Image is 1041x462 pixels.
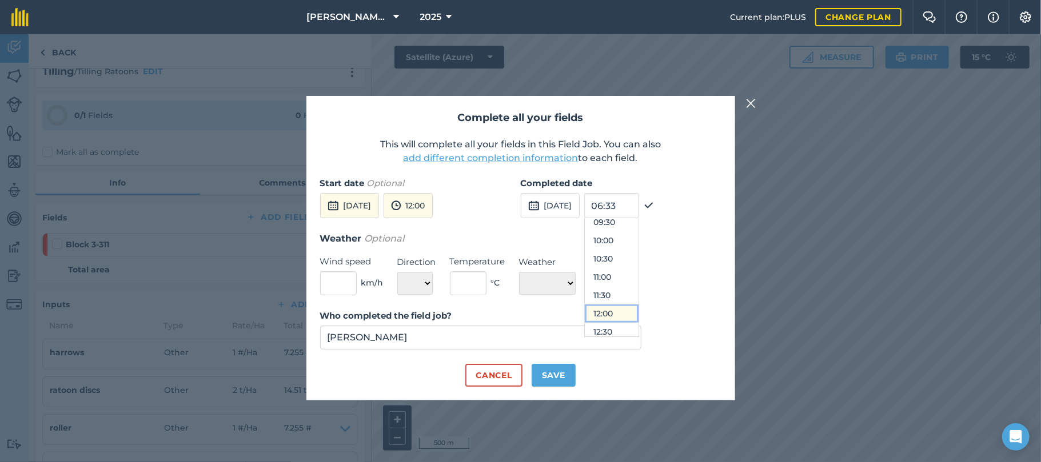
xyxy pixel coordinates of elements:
button: 12:30 [585,323,639,341]
img: Two speech bubbles overlapping with the left bubble in the forefront [923,11,936,23]
button: [DATE] [521,193,580,218]
em: Optional [365,233,405,244]
button: Save [532,364,576,387]
div: Open Intercom Messenger [1002,423,1030,451]
button: 09:30 [585,213,639,231]
img: svg+xml;base64,PD94bWwgdmVyc2lvbj0iMS4wIiBlbmNvZGluZz0idXRmLTgiPz4KPCEtLSBHZW5lcmF0b3I6IEFkb2JlIE... [391,199,401,212]
button: 10:00 [585,231,639,250]
h3: Weather [320,231,721,246]
img: svg+xml;base64,PHN2ZyB4bWxucz0iaHR0cDovL3d3dy53My5vcmcvMjAwMC9zdmciIHdpZHRoPSIxNyIgaGVpZ2h0PSIxNy... [988,10,999,24]
span: Current plan : PLUS [730,11,806,23]
em: Optional [367,178,405,188]
button: add different completion information [404,151,579,165]
strong: Who completed the field job? [320,310,452,321]
label: Weather [519,255,576,269]
span: [PERSON_NAME] Farming [307,10,389,24]
span: ° C [491,276,500,289]
strong: Completed date [521,178,593,188]
img: svg+xml;base64,PD94bWwgdmVyc2lvbj0iMS4wIiBlbmNvZGluZz0idXRmLTgiPz4KPCEtLSBHZW5lcmF0b3I6IEFkb2JlIE... [528,199,540,212]
img: svg+xml;base64,PHN2ZyB4bWxucz0iaHR0cDovL3d3dy53My5vcmcvMjAwMC9zdmciIHdpZHRoPSIyMiIgaGVpZ2h0PSIzMC... [746,97,756,110]
button: 11:00 [585,268,639,286]
button: [DATE] [320,193,379,218]
img: A question mark icon [955,11,968,23]
button: 12:00 [585,304,639,323]
h2: Complete all your fields [320,110,721,126]
img: A cog icon [1019,11,1032,23]
button: 11:30 [585,286,639,304]
img: svg+xml;base64,PHN2ZyB4bWxucz0iaHR0cDovL3d3dy53My5vcmcvMjAwMC9zdmciIHdpZHRoPSIxOCIgaGVpZ2h0PSIyNC... [644,199,654,212]
span: km/h [361,276,384,289]
button: 10:30 [585,250,639,268]
label: Temperature [450,255,505,268]
strong: Start date [320,178,365,188]
button: Cancel [465,364,522,387]
button: 12:00 [384,193,433,218]
span: 2025 [420,10,442,24]
label: Wind speed [320,255,384,268]
a: Change plan [815,8,902,26]
label: Direction [397,255,436,269]
p: This will complete all your fields in this Field Job. You can also to each field. [320,138,721,165]
img: fieldmargin Logo [11,8,29,26]
img: svg+xml;base64,PD94bWwgdmVyc2lvbj0iMS4wIiBlbmNvZGluZz0idXRmLTgiPz4KPCEtLSBHZW5lcmF0b3I6IEFkb2JlIE... [328,199,339,212]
